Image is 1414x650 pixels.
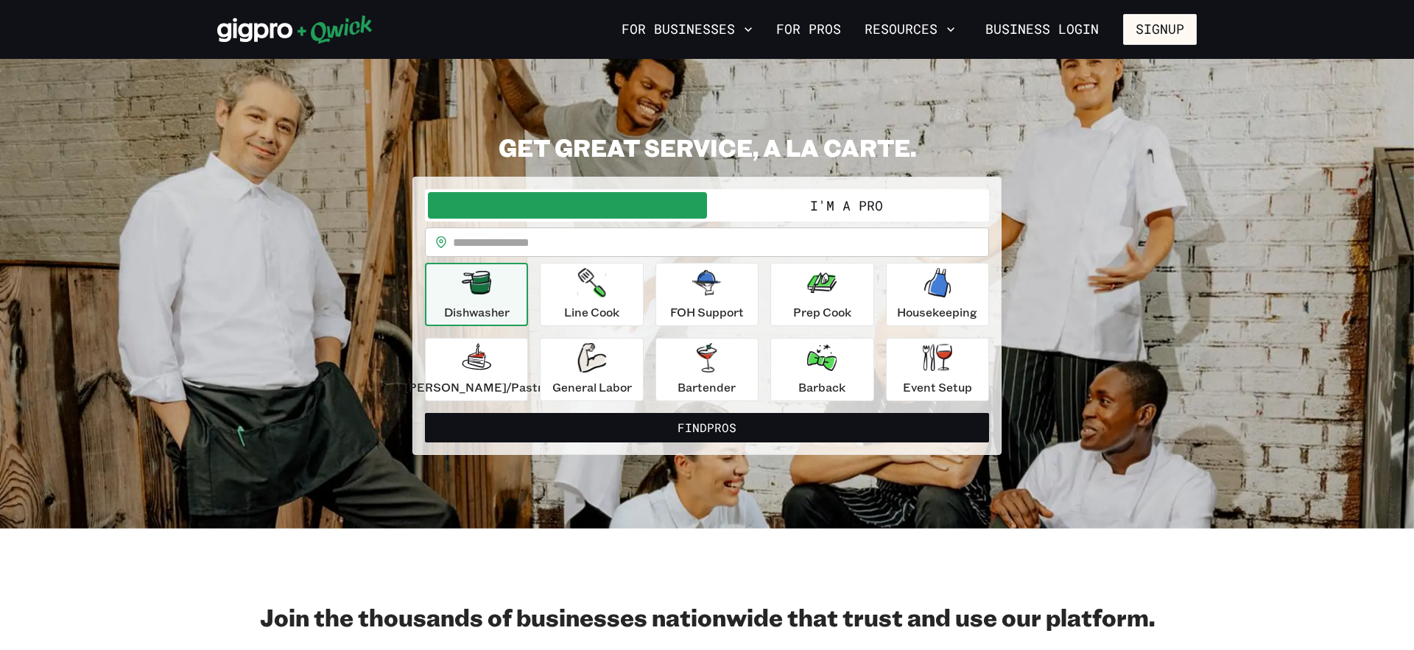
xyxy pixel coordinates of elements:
button: Signup [1123,14,1197,45]
p: Event Setup [903,378,972,396]
p: Dishwasher [444,303,510,321]
p: [PERSON_NAME]/Pastry [404,378,549,396]
button: FindPros [425,413,989,442]
button: Bartender [655,338,759,401]
button: [PERSON_NAME]/Pastry [425,338,528,401]
a: Business Login [973,14,1111,45]
p: Housekeeping [897,303,977,321]
button: Prep Cook [770,263,873,326]
button: I'm a Pro [707,192,986,219]
button: Barback [770,338,873,401]
p: Prep Cook [793,303,851,321]
button: I'm a Business [428,192,707,219]
h2: Join the thousands of businesses nationwide that trust and use our platform. [217,602,1197,632]
button: Line Cook [540,263,643,326]
p: Bartender [678,378,736,396]
button: FOH Support [655,263,759,326]
button: Event Setup [886,338,989,401]
button: Resources [859,17,961,42]
a: For Pros [770,17,847,42]
p: FOH Support [670,303,744,321]
button: For Businesses [616,17,759,42]
button: Housekeeping [886,263,989,326]
p: Barback [798,378,845,396]
button: Dishwasher [425,263,528,326]
button: General Labor [540,338,643,401]
p: Line Cook [564,303,619,321]
p: General Labor [552,378,632,396]
h2: GET GREAT SERVICE, A LA CARTE. [412,133,1002,162]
